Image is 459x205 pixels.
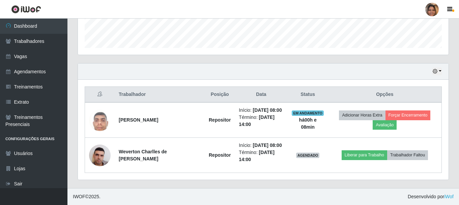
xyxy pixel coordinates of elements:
th: Trabalhador [115,87,205,103]
button: Liberar para Trabalho [342,150,387,160]
time: [DATE] 08:00 [253,107,282,113]
span: IWOF [73,194,85,199]
th: Posição [205,87,235,103]
li: Início: [239,142,283,149]
th: Opções [328,87,442,103]
time: [DATE] 08:00 [253,143,282,148]
img: 1752584852872.jpeg [89,141,111,170]
th: Status [288,87,328,103]
button: Forçar Encerramento [385,110,431,120]
li: Início: [239,107,283,114]
th: Data [235,87,287,103]
li: Término: [239,149,283,163]
button: Avaliação [373,120,397,130]
img: 1750544274691.jpeg [89,97,111,144]
button: Trabalhador Faltou [387,150,428,160]
span: © 2025 . [73,193,101,200]
button: Adicionar Horas Extra [339,110,385,120]
li: Término: [239,114,283,128]
span: AGENDADO [296,153,320,158]
span: EM ANDAMENTO [292,110,324,116]
a: iWof [444,194,454,199]
strong: Repositor [209,117,231,123]
img: CoreUI Logo [11,5,41,14]
strong: Weverton Charlles de [PERSON_NAME] [119,149,167,161]
span: Desenvolvido por [408,193,454,200]
strong: há 00 h e 08 min [299,117,317,130]
strong: Repositor [209,152,231,158]
strong: [PERSON_NAME] [119,117,158,123]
